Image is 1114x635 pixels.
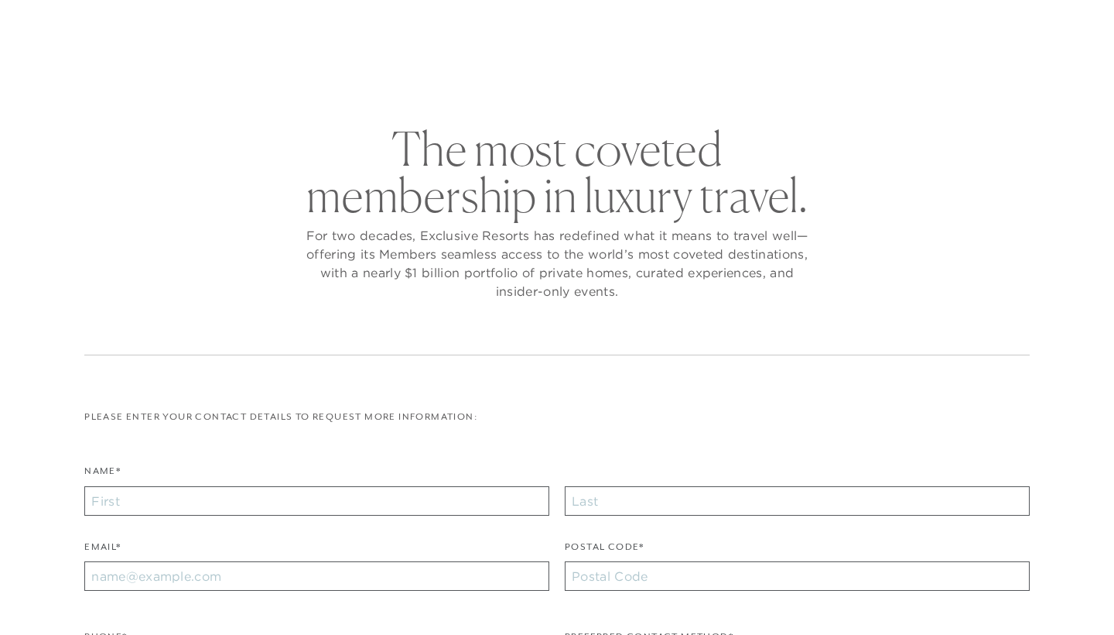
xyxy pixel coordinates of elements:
[950,17,1027,31] a: Member Login
[84,464,121,486] label: Name*
[565,486,1030,516] input: Last
[565,540,644,562] label: Postal Code*
[46,17,114,31] a: Get Started
[302,125,812,218] h2: The most coveted membership in luxury travel.
[640,50,734,94] a: Community
[379,50,497,94] a: The Collection
[565,561,1030,591] input: Postal Code
[521,50,617,94] a: Membership
[84,540,121,562] label: Email*
[84,410,1029,424] p: Please enter your contact details to request more information:
[84,486,549,516] input: First
[84,561,549,591] input: name@example.com
[302,226,812,300] p: For two decades, Exclusive Resorts has redefined what it means to travel well—offering its Member...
